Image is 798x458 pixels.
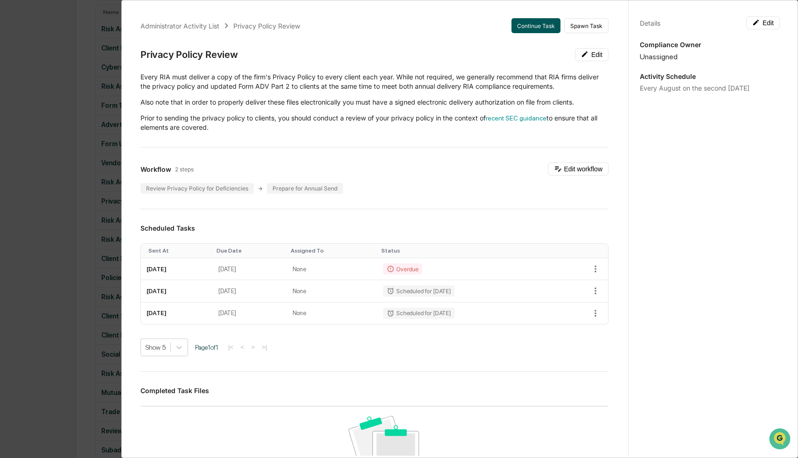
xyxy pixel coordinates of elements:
a: 🖐️Preclearance [6,187,64,204]
p: Compliance Owner [640,41,780,49]
div: Unassigned [640,52,780,61]
div: Toggle SortBy [291,247,374,254]
button: Edit [575,48,609,61]
div: 🖐️ [9,192,17,199]
div: Overdue [383,263,422,275]
h3: Completed Task Files [140,387,609,395]
div: Scheduled for [DATE] [383,285,454,296]
span: Attestations [77,191,116,200]
button: Spawn Task [564,18,609,33]
p: Activity Schedule [640,72,780,80]
div: Scheduled for [DATE] [383,308,454,319]
p: Prior to sending the privacy policy to clients, you should conduct a review of your privacy polic... [140,113,609,132]
td: None [287,303,378,324]
button: Continue Task [511,18,560,33]
a: 🗄️Attestations [64,187,119,204]
div: Privacy Policy Review [140,49,238,60]
span: [DATE] [83,127,102,134]
span: Workflow [140,165,171,173]
div: Administrator Activity List [140,22,219,30]
span: • [77,152,81,160]
td: [DATE] [141,303,213,324]
p: How can we help? [9,20,170,35]
button: > [248,343,258,351]
div: Toggle SortBy [148,247,209,254]
td: None [287,258,378,280]
div: Review Privacy Policy for Deficiencies [140,183,254,194]
td: [DATE] [213,258,287,280]
img: Jack Rasmussen [9,118,24,133]
span: 2 steps [175,166,194,173]
span: Preclearance [19,191,60,200]
input: Clear [24,42,154,52]
button: Edit workflow [548,162,609,176]
div: Past conversations [9,104,63,111]
a: 🔎Data Lookup [6,205,63,222]
span: Pylon [93,232,113,239]
iframe: Open customer support [768,427,793,452]
div: Details [640,19,660,27]
img: 1746055101610-c473b297-6a78-478c-a979-82029cc54cd1 [19,127,26,135]
td: [DATE] [213,303,287,324]
div: Toggle SortBy [217,247,283,254]
span: [PERSON_NAME] [29,127,76,134]
div: Privacy Policy Review [233,22,300,30]
td: None [287,280,378,302]
button: See all [145,102,170,113]
span: Page 1 of 1 [195,344,218,351]
p: Also note that in order to properly deliver these files electronically you must have a signed ele... [140,98,609,107]
img: 1746055101610-c473b297-6a78-478c-a979-82029cc54cd1 [19,153,26,160]
div: Prepare for Annual Send [267,183,343,194]
span: Data Lookup [19,209,59,218]
img: 8933085812038_c878075ebb4cc5468115_72.jpg [20,71,36,88]
span: [DATE] [83,152,102,160]
div: 🗄️ [68,192,75,199]
a: Powered byPylon [66,231,113,239]
button: Start new chat [159,74,170,85]
div: We're available if you need us! [42,81,128,88]
div: Start new chat [42,71,153,81]
a: recent SEC guidance [486,114,546,122]
button: < [238,343,247,351]
div: Toggle SortBy [381,247,550,254]
span: [PERSON_NAME] [29,152,76,160]
h3: Scheduled Tasks [140,224,609,232]
td: [DATE] [141,258,213,280]
button: Edit [746,16,780,29]
div: 🔎 [9,210,17,217]
img: Jack Rasmussen [9,143,24,158]
button: >| [259,343,270,351]
td: [DATE] [213,280,287,302]
button: |< [225,343,236,351]
td: [DATE] [141,280,213,302]
span: • [77,127,81,134]
img: 1746055101610-c473b297-6a78-478c-a979-82029cc54cd1 [9,71,26,88]
p: Every RIA must deliver a copy of the firm's Privacy Policy to every client each year. While not r... [140,72,609,91]
div: Every August on the second [DATE] [640,84,780,92]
